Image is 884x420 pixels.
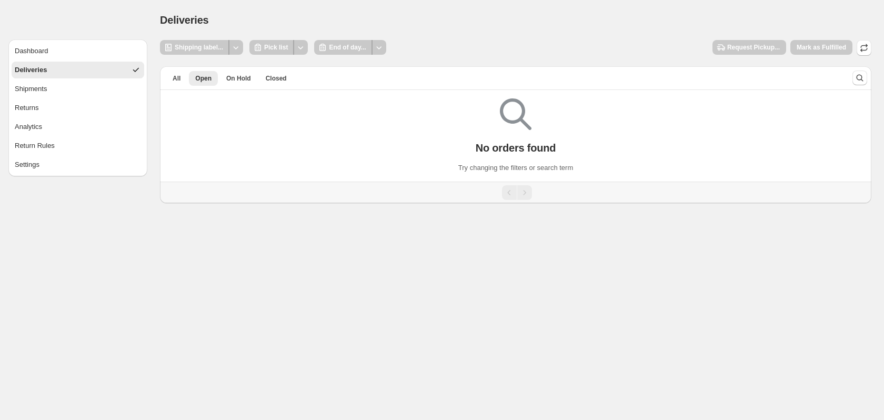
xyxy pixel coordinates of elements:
button: Deliveries [12,62,144,78]
button: Settings [12,156,144,173]
div: Analytics [15,122,42,132]
div: Settings [15,159,39,170]
span: All [173,74,180,83]
div: Returns [15,103,39,113]
div: Return Rules [15,141,55,151]
img: Empty search results [500,98,531,130]
span: Open [195,74,212,83]
p: Try changing the filters or search term [458,163,573,173]
div: Deliveries [15,65,47,75]
nav: Pagination [160,182,871,203]
button: Analytics [12,118,144,135]
p: No orders found [476,142,556,154]
div: Dashboard [15,46,48,56]
button: Return Rules [12,137,144,154]
span: On Hold [226,74,251,83]
button: Shipments [12,81,144,97]
button: Returns [12,99,144,116]
span: Deliveries [160,14,209,26]
button: Dashboard [12,43,144,59]
div: Shipments [15,84,47,94]
button: Search and filter results [852,71,867,85]
span: Closed [266,74,287,83]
